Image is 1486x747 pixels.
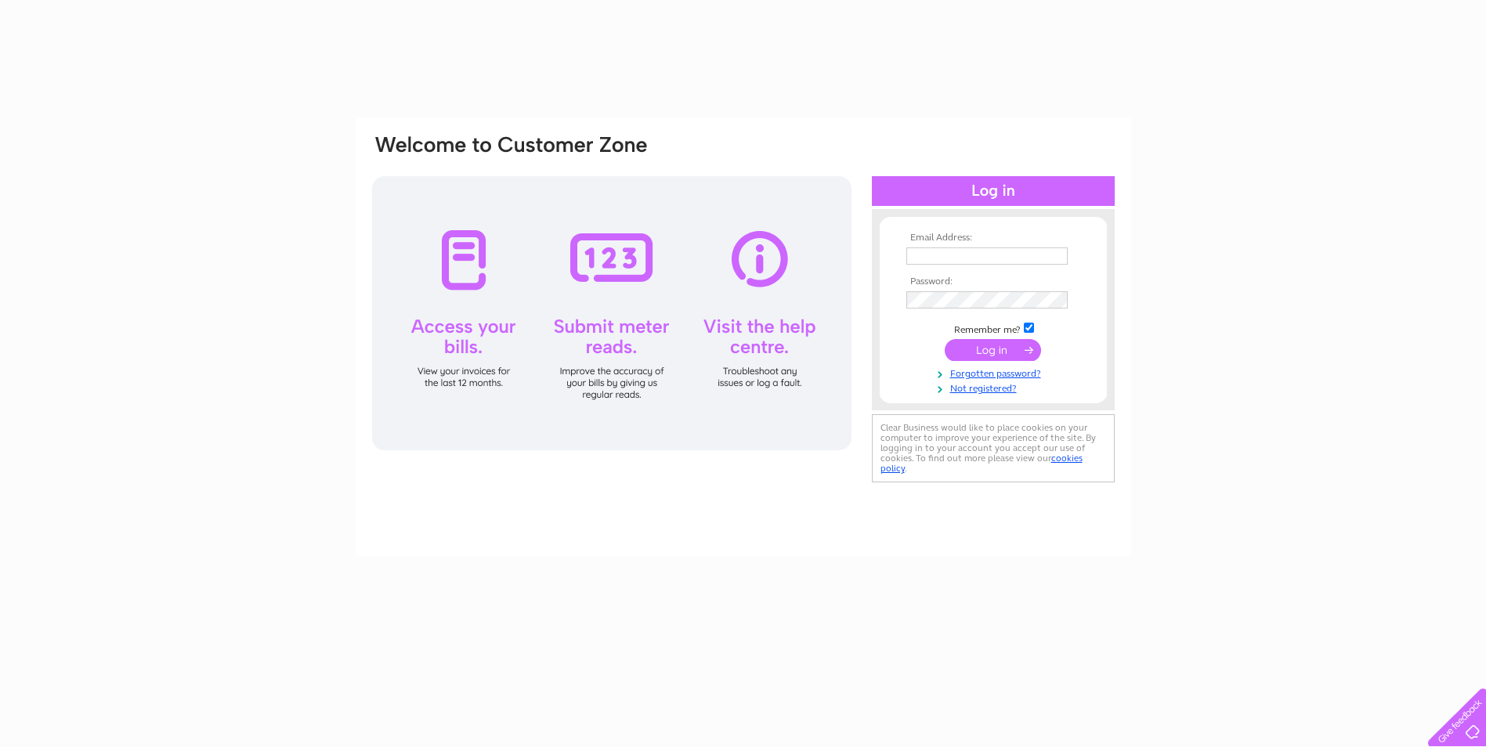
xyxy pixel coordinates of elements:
[902,233,1084,244] th: Email Address:
[880,453,1083,474] a: cookies policy
[945,339,1041,361] input: Submit
[906,365,1084,380] a: Forgotten password?
[902,276,1084,287] th: Password:
[906,380,1084,395] a: Not registered?
[872,414,1115,482] div: Clear Business would like to place cookies on your computer to improve your experience of the sit...
[902,320,1084,336] td: Remember me?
